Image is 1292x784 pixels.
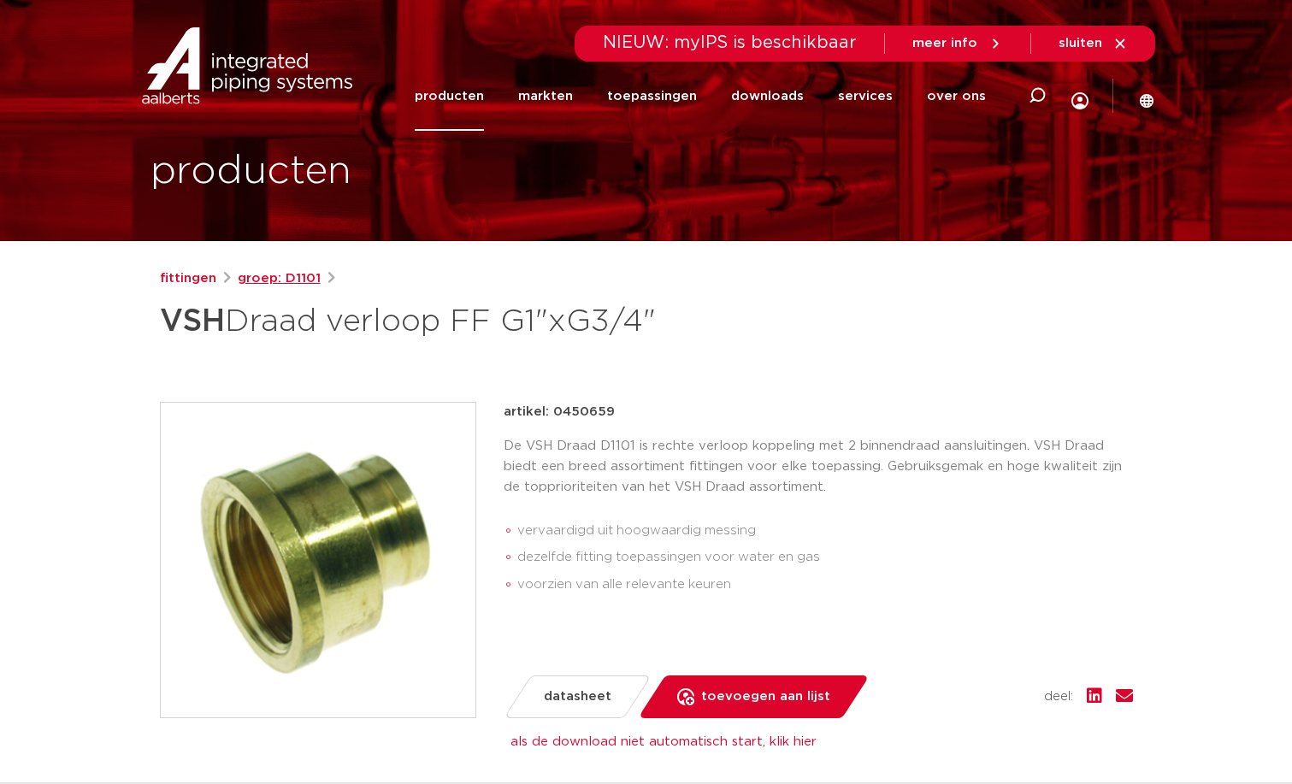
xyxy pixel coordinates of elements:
[1044,687,1073,707] span: deel:
[912,37,977,50] span: meer info
[503,675,651,718] a: datasheet
[517,571,1133,598] li: voorzien van alle relevante keuren
[510,735,817,748] a: als de download niet automatisch start, klik hier
[701,683,830,710] span: toevoegen aan lijst
[517,544,1133,571] li: dezelfde fitting toepassingen voor water en gas
[912,36,1003,51] a: meer info
[238,268,321,289] a: groep: D1101
[504,402,615,422] p: artikel: 0450659
[1071,56,1088,136] div: my IPS
[1059,37,1102,50] span: sluiten
[544,683,611,710] span: datasheet
[607,62,697,131] a: toepassingen
[731,62,804,131] a: downloads
[161,403,475,717] img: Product Image for VSH Draad verloop FF G1"xG3/4"
[504,436,1133,498] p: De VSH Draad D1101 is rechte verloop koppeling met 2 binnendraad aansluitingen. VSH Draad biedt e...
[518,62,573,131] a: markten
[160,268,216,289] a: fittingen
[517,517,1133,545] li: vervaardigd uit hoogwaardig messing
[415,62,986,131] nav: Menu
[1059,36,1128,51] a: sluiten
[838,62,893,131] a: services
[160,296,802,347] h1: Draad verloop FF G1"xG3/4"
[150,144,351,199] h1: producten
[603,34,857,51] span: NIEUW: myIPS is beschikbaar
[415,62,484,131] a: producten
[160,306,225,337] strong: VSH
[927,62,986,131] a: over ons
